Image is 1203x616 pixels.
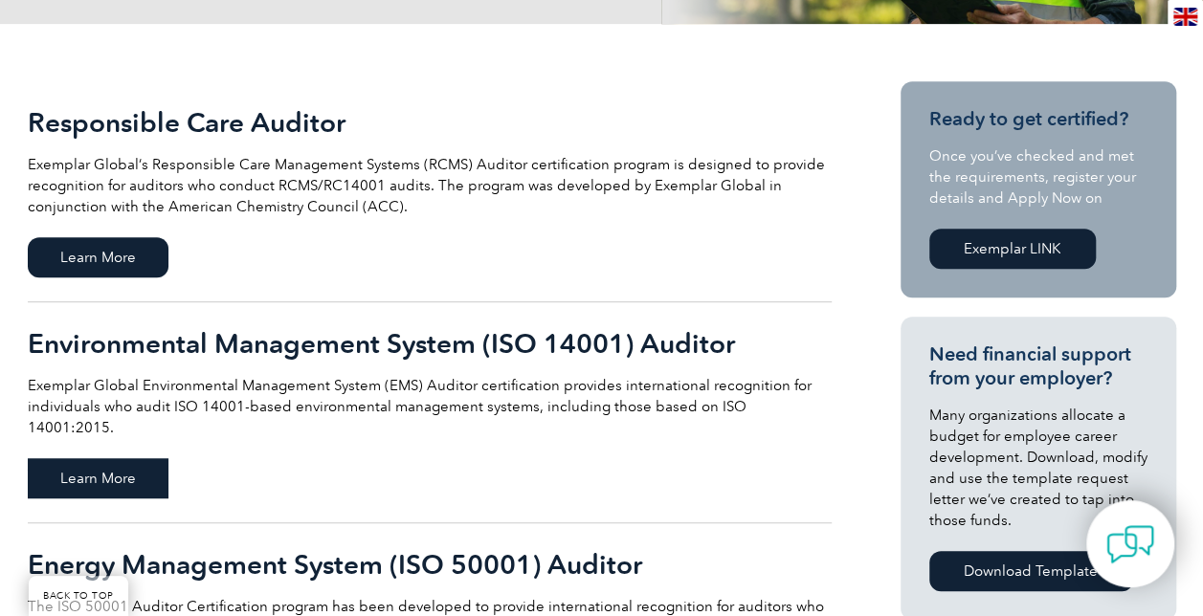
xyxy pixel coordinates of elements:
[28,328,832,359] h2: Environmental Management System (ISO 14001) Auditor
[1173,8,1197,26] img: en
[28,302,832,523] a: Environmental Management System (ISO 14001) Auditor Exemplar Global Environmental Management Syst...
[28,154,832,217] p: Exemplar Global’s Responsible Care Management Systems (RCMS) Auditor certification program is des...
[28,375,832,438] p: Exemplar Global Environmental Management System (EMS) Auditor certification provides internationa...
[929,145,1147,209] p: Once you’ve checked and met the requirements, register your details and Apply Now on
[929,342,1147,390] h3: Need financial support from your employer?
[929,405,1147,531] p: Many organizations allocate a budget for employee career development. Download, modify and use th...
[929,107,1147,131] h3: Ready to get certified?
[28,107,832,138] h2: Responsible Care Auditor
[28,458,168,498] span: Learn More
[29,576,128,616] a: BACK TO TOP
[1106,520,1154,568] img: contact-chat.png
[929,551,1133,591] a: Download Template
[28,81,832,302] a: Responsible Care Auditor Exemplar Global’s Responsible Care Management Systems (RCMS) Auditor cer...
[28,549,832,580] h2: Energy Management System (ISO 50001) Auditor
[28,237,168,277] span: Learn More
[929,229,1096,269] a: Exemplar LINK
